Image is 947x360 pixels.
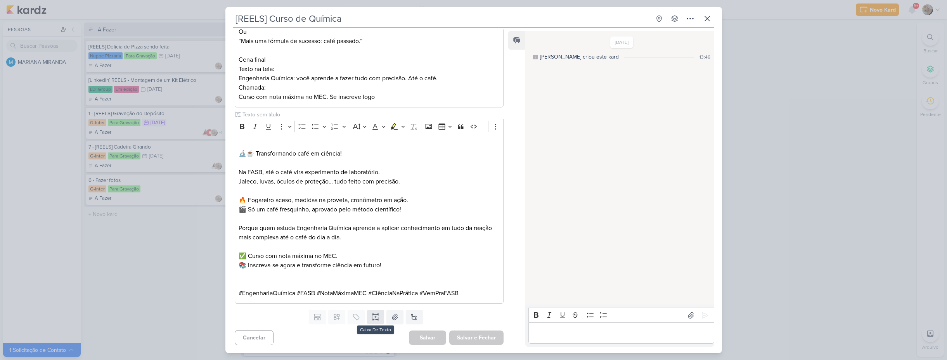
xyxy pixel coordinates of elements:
[233,12,651,26] input: Kard Sem Título
[241,111,504,119] input: Texto sem título
[528,322,714,344] div: Editor editing area: main
[540,53,619,61] div: [PERSON_NAME] criou este kard
[239,289,499,298] p: #EngenhariaQuímica #FASB #NotaMáximaMEC #CiênciaNaPrática #VemPraFASB
[235,119,504,134] div: Editor toolbar
[357,325,394,334] div: Caixa De Texto
[239,140,499,158] p: ⁠⁠⁠⁠⁠⁠⁠ 🔬☕ Transformando café em ciência!
[239,64,499,102] p: Texto na tela: Engenharia Química: você aprende a fazer tudo com precisão. Até o café. Chamada: C...
[235,330,274,345] button: Cancelar
[699,54,710,61] div: 13:46
[239,186,499,214] p: 🔥 Fogareiro aceso, medidas na proveta, cronômetro em ação. 🎬 Só um café fresquinho, aprovado pelo...
[528,308,714,323] div: Editor toolbar
[239,223,499,242] p: Porque quem estuda Engenharia Química aprende a aplicar conhecimento em tudo da reação mais compl...
[235,134,504,304] div: Editor editing area: main
[239,168,499,186] p: Na FASB, até o café vira experimento de laboratório. Jaleco, luvas, óculos de proteção… tudo feit...
[239,251,499,270] p: ✅ Curso com nota máxima no MEC. 📚 Inscreva-se agora e transforme ciência em futuro!
[239,55,499,64] p: Cena final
